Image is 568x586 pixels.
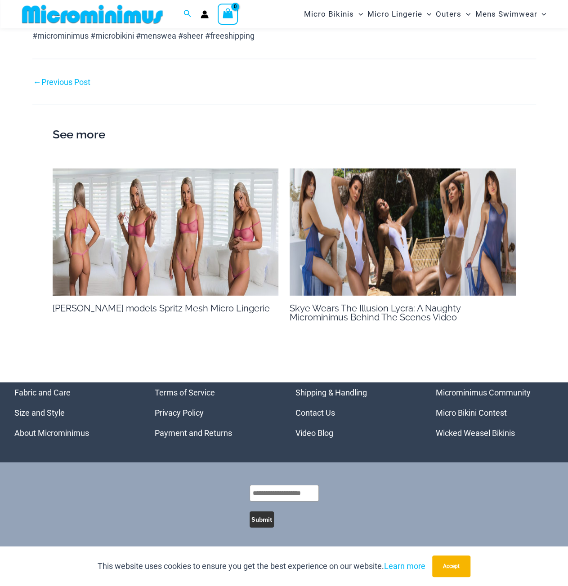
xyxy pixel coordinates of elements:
button: Accept [432,555,470,577]
aside: Footer Widget 3 [295,382,414,443]
a: Shipping & Handling [295,388,367,397]
a: View Shopping Cart, empty [218,4,238,24]
a: Terms of Service [155,388,215,397]
img: MM SHOP LOGO FLAT [18,4,166,24]
nav: Post navigation [32,59,536,89]
nav: Menu [295,382,414,443]
aside: Footer Widget 2 [155,382,273,443]
span: ← [33,77,41,87]
p: This website uses cookies to ensure you get the best experience on our website. [98,559,425,573]
nav: Menu [14,382,133,443]
a: Microminimus Community [436,388,531,397]
span: Menu Toggle [422,3,431,26]
a: Skye Wears The Illusion Lycra: A Naughty Microminimus Behind The Scenes Video [290,303,461,323]
a: Search icon link [183,9,192,20]
a: About Microminimus [14,428,89,438]
h2: See more [53,125,516,144]
span: Micro Lingerie [367,3,422,26]
a: Wicked Weasel Bikinis [436,428,515,438]
span: Menu Toggle [461,3,470,26]
a: Fabric and Care [14,388,71,397]
a: Account icon link [201,10,209,18]
a: Contact Us [295,408,335,417]
a: [PERSON_NAME] models Spritz Mesh Micro Lingerie [53,303,270,314]
a: Learn more [384,561,425,571]
p: #microminimus #microbikini #menswea #sheer #freeshipping [32,29,536,43]
a: Mens SwimwearMenu ToggleMenu Toggle [473,3,548,26]
a: Payment and Returns [155,428,232,438]
img: MM BTS Sammy 2000 x 700 Thumbnail 1 [53,169,279,296]
a: Video Blog [295,428,333,438]
a: Size and Style [14,408,65,417]
a: ←Previous Post [33,78,90,86]
span: Mens Swimwear [475,3,537,26]
img: SKYE 2000 x 700 Thumbnail [290,169,516,296]
button: Submit [250,511,274,528]
span: Micro Bikinis [304,3,354,26]
span: Menu Toggle [537,3,546,26]
a: Micro BikinisMenu ToggleMenu Toggle [302,3,365,26]
nav: Menu [155,382,273,443]
a: Micro Bikini Contest [436,408,507,417]
aside: Footer Widget 1 [14,382,133,443]
nav: Site Navigation [300,1,550,27]
aside: Footer Widget 4 [436,382,554,443]
nav: Menu [436,382,554,443]
a: Privacy Policy [155,408,204,417]
a: Micro LingerieMenu ToggleMenu Toggle [365,3,434,26]
span: Outers [436,3,461,26]
span: Menu Toggle [354,3,363,26]
a: OutersMenu ToggleMenu Toggle [434,3,473,26]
